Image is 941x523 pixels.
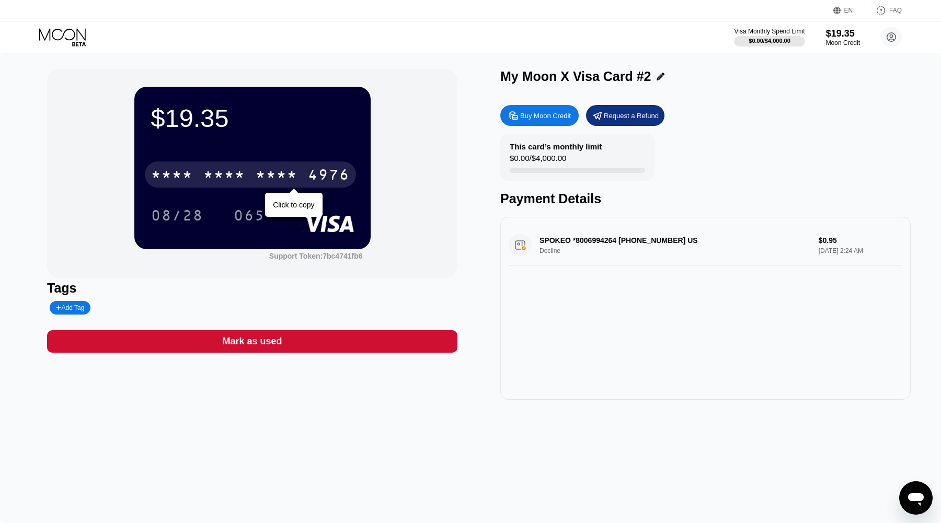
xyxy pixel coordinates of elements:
div: Request a Refund [604,111,659,120]
div: FAQ [865,5,902,16]
div: Request a Refund [586,105,664,126]
div: $19.35 [151,103,354,133]
div: 065 [234,208,265,225]
div: Support Token:7bc4741fb6 [269,252,363,260]
div: Click to copy [273,201,314,209]
div: Visa Monthly Spend Limit [734,28,805,35]
div: 065 [226,202,273,228]
div: My Moon X Visa Card #2 [500,69,651,84]
div: Buy Moon Credit [520,111,571,120]
div: This card’s monthly limit [510,142,602,151]
div: Add Tag [50,301,90,315]
div: Tags [47,281,457,296]
div: Visa Monthly Spend Limit$0.00/$4,000.00 [734,28,805,47]
div: EN [844,7,853,14]
div: Support Token: 7bc4741fb6 [269,252,363,260]
div: Buy Moon Credit [500,105,579,126]
div: 08/28 [151,208,203,225]
div: $19.35Moon Credit [826,28,860,47]
div: $19.35 [826,28,860,39]
div: 08/28 [143,202,211,228]
div: Mark as used [47,330,457,353]
div: Add Tag [56,304,84,311]
div: Payment Details [500,191,911,206]
div: $0.00 / $4,000.00 [749,38,790,44]
div: EN [833,5,865,16]
div: Mark as used [222,335,282,347]
div: 4976 [308,168,350,184]
div: Moon Credit [826,39,860,47]
div: $0.00 / $4,000.00 [510,154,566,168]
div: FAQ [889,7,902,14]
iframe: Button to launch messaging window [899,481,933,515]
